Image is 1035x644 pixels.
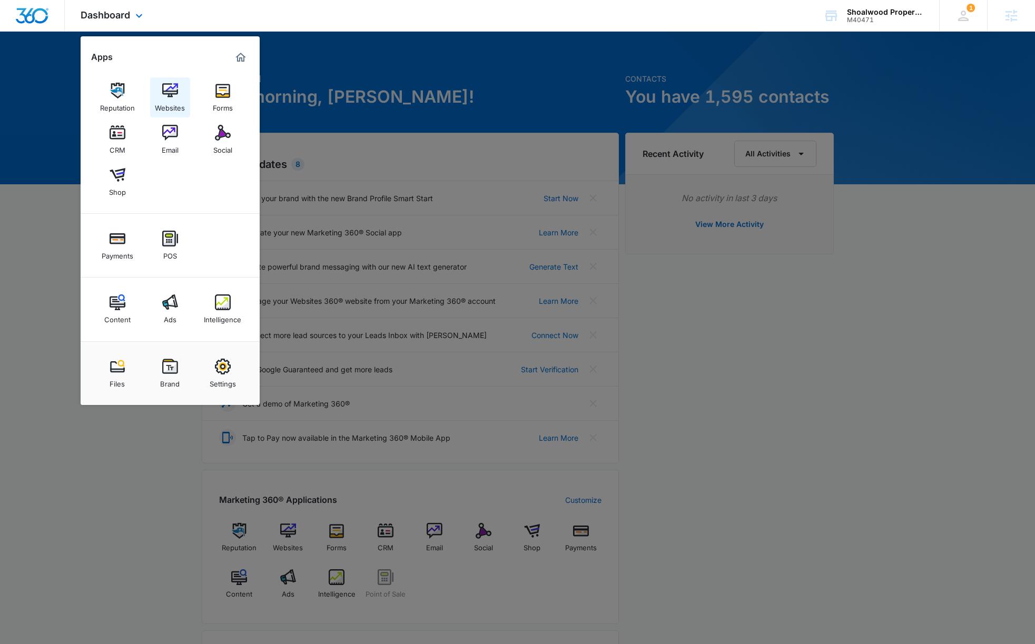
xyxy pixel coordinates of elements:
[97,77,137,117] a: Reputation
[100,98,135,112] div: Reputation
[81,9,130,21] span: Dashboard
[97,162,137,202] a: Shop
[210,374,236,388] div: Settings
[213,98,233,112] div: Forms
[150,353,190,393] a: Brand
[97,225,137,265] a: Payments
[97,120,137,160] a: CRM
[110,141,125,154] div: CRM
[203,77,243,117] a: Forms
[163,246,177,260] div: POS
[203,289,243,329] a: Intelligence
[232,49,249,66] a: Marketing 360® Dashboard
[967,4,975,12] div: notifications count
[104,310,131,324] div: Content
[967,4,975,12] span: 1
[97,353,137,393] a: Files
[97,289,137,329] a: Content
[102,246,133,260] div: Payments
[109,183,126,196] div: Shop
[847,8,924,16] div: account name
[150,120,190,160] a: Email
[155,98,185,112] div: Websites
[150,225,190,265] a: POS
[150,77,190,117] a: Websites
[847,16,924,24] div: account id
[110,374,125,388] div: Files
[162,141,179,154] div: Email
[164,310,176,324] div: Ads
[213,141,232,154] div: Social
[150,289,190,329] a: Ads
[203,353,243,393] a: Settings
[160,374,180,388] div: Brand
[91,52,113,62] h2: Apps
[204,310,241,324] div: Intelligence
[203,120,243,160] a: Social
